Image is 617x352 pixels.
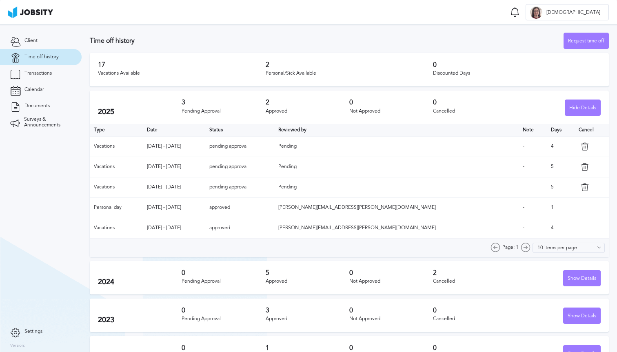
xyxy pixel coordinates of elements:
[433,71,601,76] div: Discounted Days
[8,7,53,18] img: ab4bad089aa723f57921c736e9817d99.png
[182,279,265,284] div: Pending Approval
[90,218,143,238] td: Vacations
[523,225,524,230] span: -
[526,4,609,20] button: J[DEMOGRAPHIC_DATA]
[266,307,349,314] h3: 3
[349,279,433,284] div: Not Approved
[266,279,349,284] div: Approved
[542,10,604,15] span: [DEMOGRAPHIC_DATA]
[24,38,38,44] span: Client
[575,124,609,136] th: Cancel
[98,278,182,286] h2: 2024
[278,143,297,149] span: Pending
[143,124,205,136] th: Toggle SortBy
[278,225,436,230] span: [PERSON_NAME][EMAIL_ADDRESS][PERSON_NAME][DOMAIN_NAME]
[143,177,205,197] td: [DATE] - [DATE]
[433,61,601,69] h3: 0
[349,344,433,352] h3: 0
[563,308,601,324] button: Show Details
[547,124,575,136] th: Days
[349,316,433,322] div: Not Approved
[266,108,349,114] div: Approved
[90,177,143,197] td: Vacations
[205,124,274,136] th: Toggle SortBy
[523,204,524,210] span: -
[205,197,274,218] td: approved
[433,344,517,352] h3: 0
[90,37,564,44] h3: Time off history
[547,177,575,197] td: 5
[274,124,519,136] th: Toggle SortBy
[182,316,265,322] div: Pending Approval
[182,269,265,277] h3: 0
[90,157,143,177] td: Vacations
[564,33,608,49] div: Request time off
[143,136,205,157] td: [DATE] - [DATE]
[24,71,52,76] span: Transactions
[523,164,524,169] span: -
[266,99,349,106] h3: 2
[143,197,205,218] td: [DATE] - [DATE]
[547,136,575,157] td: 4
[349,269,433,277] h3: 0
[266,316,349,322] div: Approved
[143,157,205,177] td: [DATE] - [DATE]
[349,108,433,114] div: Not Approved
[502,245,519,250] span: Page: 1
[182,344,265,352] h3: 0
[433,307,517,314] h3: 0
[266,344,349,352] h3: 1
[98,61,266,69] h3: 17
[523,143,524,149] span: -
[182,307,265,314] h3: 0
[547,157,575,177] td: 5
[519,124,547,136] th: Toggle SortBy
[278,184,297,190] span: Pending
[349,99,433,106] h3: 0
[564,33,609,49] button: Request time off
[90,124,143,136] th: Type
[182,99,265,106] h3: 3
[205,157,274,177] td: pending approval
[547,197,575,218] td: 1
[24,103,50,109] span: Documents
[433,279,517,284] div: Cancelled
[278,204,436,210] span: [PERSON_NAME][EMAIL_ADDRESS][PERSON_NAME][DOMAIN_NAME]
[565,100,601,116] button: Hide Details
[563,270,601,286] button: Show Details
[433,99,517,106] h3: 0
[90,197,143,218] td: Personal day
[433,108,517,114] div: Cancelled
[24,117,71,128] span: Surveys & Announcements
[564,270,600,287] div: Show Details
[98,71,266,76] div: Vacations Available
[266,71,433,76] div: Personal/Sick Available
[433,269,517,277] h3: 2
[266,61,433,69] h3: 2
[24,87,44,93] span: Calendar
[90,136,143,157] td: Vacations
[98,316,182,324] h2: 2023
[24,54,59,60] span: Time off history
[182,108,265,114] div: Pending Approval
[523,184,524,190] span: -
[205,136,274,157] td: pending approval
[278,164,297,169] span: Pending
[143,218,205,238] td: [DATE] - [DATE]
[24,329,42,334] span: Settings
[10,343,25,348] label: Version:
[98,108,182,116] h2: 2025
[433,316,517,322] div: Cancelled
[205,177,274,197] td: pending approval
[266,269,349,277] h3: 5
[349,307,433,314] h3: 0
[547,218,575,238] td: 4
[205,218,274,238] td: approved
[530,7,542,19] div: J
